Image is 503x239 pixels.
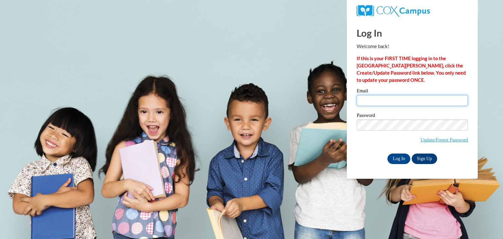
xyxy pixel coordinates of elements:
a: Sign Up [412,154,437,164]
label: Password [357,113,468,119]
label: Email [357,88,468,95]
h1: Log In [357,26,468,40]
a: COX Campus [357,5,468,17]
p: Welcome back! [357,43,468,50]
a: Update/Forgot Password [420,137,468,142]
input: Log In [387,154,410,164]
img: COX Campus [357,5,430,17]
strong: If this is your FIRST TIME logging in to the [GEOGRAPHIC_DATA][PERSON_NAME], click the Create/Upd... [357,56,466,83]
